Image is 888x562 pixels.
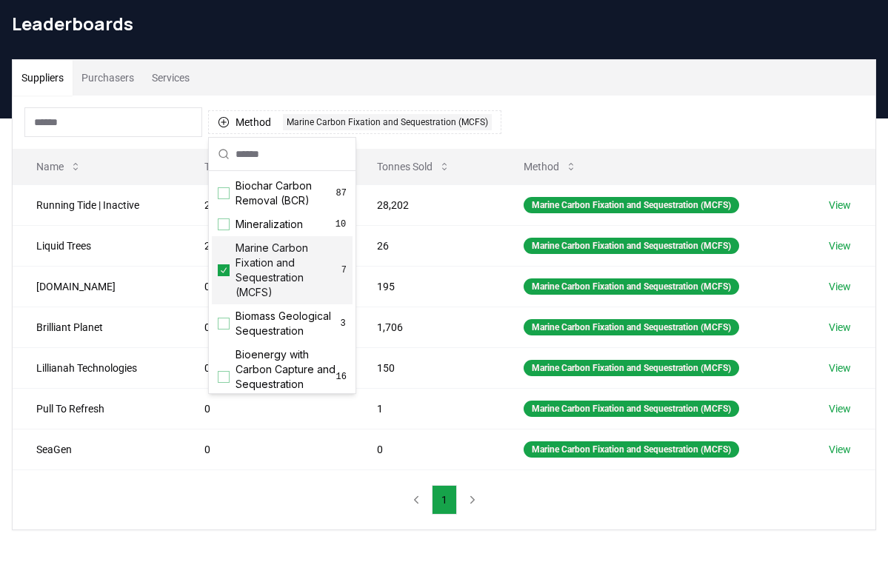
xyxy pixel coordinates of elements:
td: 0 [181,307,353,347]
td: Pull To Refresh [13,388,181,429]
a: View [829,238,851,253]
div: Marine Carbon Fixation and Sequestration (MCFS) [524,197,739,213]
td: [DOMAIN_NAME] [13,266,181,307]
span: Marine Carbon Fixation and Sequestration (MCFS) [236,241,341,300]
button: Tonnes Delivered [193,152,311,181]
button: Name [24,152,93,181]
button: Suppliers [13,60,73,96]
td: 22,780 [181,184,353,225]
div: Marine Carbon Fixation and Sequestration (MCFS) [524,319,739,335]
td: 0 [181,388,353,429]
a: View [829,361,851,375]
td: 195 [353,266,500,307]
td: 150 [353,347,500,388]
button: Services [143,60,198,96]
td: 0 [181,347,353,388]
td: Running Tide | Inactive [13,184,181,225]
td: 0 [353,429,500,469]
td: 1 [353,388,500,429]
td: 1,706 [353,307,500,347]
div: Marine Carbon Fixation and Sequestration (MCFS) [524,238,739,254]
span: Mineralization [236,217,303,232]
div: Marine Carbon Fixation and Sequestration (MCFS) [524,360,739,376]
div: Marine Carbon Fixation and Sequestration (MCFS) [524,401,739,417]
span: 16 [336,371,347,383]
td: 26 [181,225,353,266]
td: SeaGen [13,429,181,469]
td: 0 [181,266,353,307]
td: 26 [353,225,500,266]
a: View [829,279,851,294]
td: Liquid Trees [13,225,181,266]
h1: Leaderboards [12,12,876,36]
span: 87 [336,187,347,199]
td: Lillianah Technologies [13,347,181,388]
a: View [829,442,851,457]
button: MethodMarine Carbon Fixation and Sequestration (MCFS) [208,110,501,134]
span: Bioenergy with Carbon Capture and Sequestration (BECCS) [236,347,336,407]
td: 28,202 [353,184,500,225]
button: 1 [432,485,457,515]
span: 7 [341,264,347,276]
td: 0 [181,429,353,469]
span: Biomass Geological Sequestration [236,309,339,338]
div: Marine Carbon Fixation and Sequestration (MCFS) [524,278,739,295]
button: Method [512,152,589,181]
button: Purchasers [73,60,143,96]
span: 10 [335,218,347,230]
button: Tonnes Sold [365,152,462,181]
td: Brilliant Planet [13,307,181,347]
span: 3 [339,318,347,329]
div: Marine Carbon Fixation and Sequestration (MCFS) [524,441,739,458]
a: View [829,198,851,213]
span: Biochar Carbon Removal (BCR) [236,178,336,208]
a: View [829,401,851,416]
a: View [829,320,851,335]
div: Marine Carbon Fixation and Sequestration (MCFS) [283,114,492,130]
